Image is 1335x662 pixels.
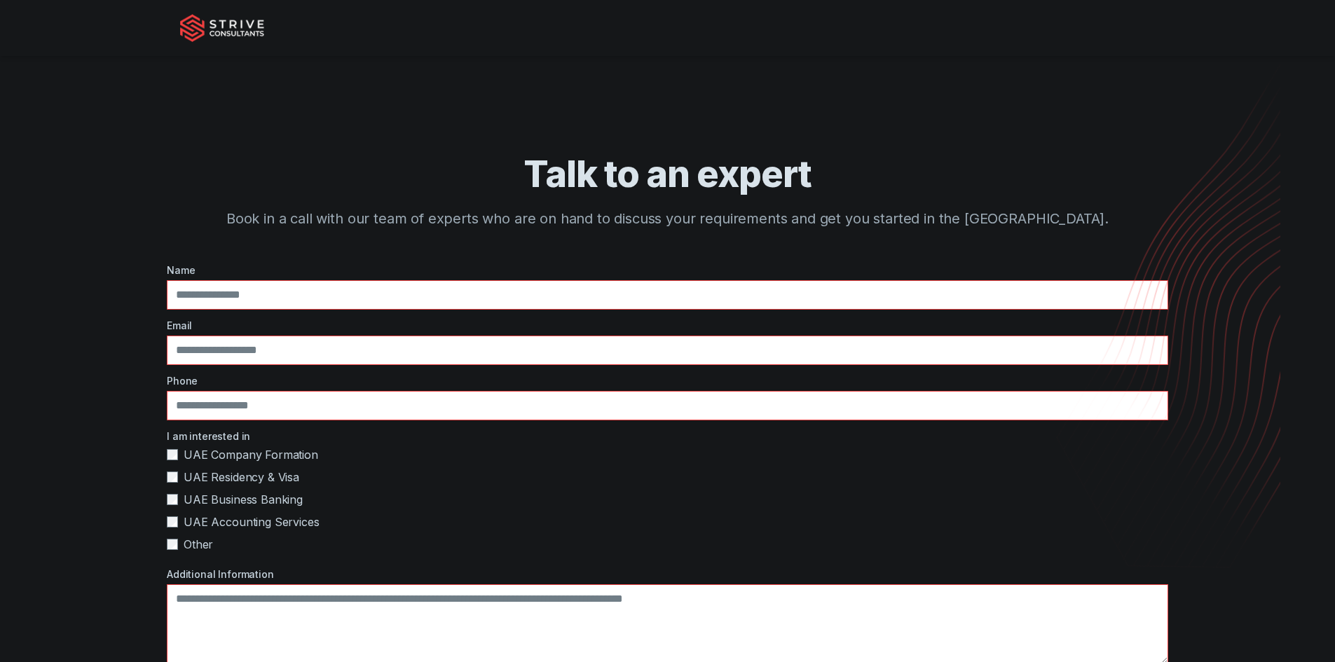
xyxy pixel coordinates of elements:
label: Name [167,263,1168,277]
input: UAE Company Formation [167,449,178,460]
label: Additional Information [167,567,1168,581]
span: UAE Company Formation [184,446,318,463]
span: UAE Residency & Visa [184,469,299,485]
input: Other [167,539,178,550]
label: Email [167,318,1168,333]
input: UAE Business Banking [167,494,178,505]
span: UAE Business Banking [184,491,303,508]
label: I am interested in [167,429,1168,443]
p: Book in a call with our team of experts who are on hand to discuss your requirements and get you ... [219,208,1116,229]
span: UAE Accounting Services [184,513,319,530]
span: Other [184,536,213,553]
input: UAE Residency & Visa [167,471,178,483]
h1: Talk to an expert [219,151,1116,197]
input: UAE Accounting Services [167,516,178,527]
img: Strive Consultants [180,14,264,42]
label: Phone [167,373,1168,388]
